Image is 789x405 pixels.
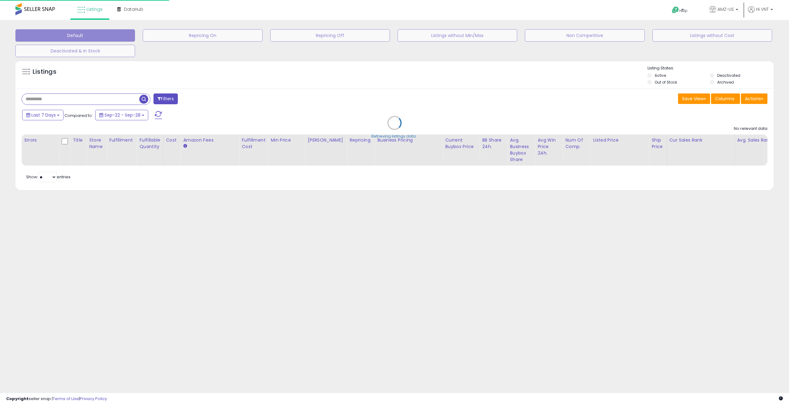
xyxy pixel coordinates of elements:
a: Help [667,2,700,20]
span: Hi VNT [756,6,769,12]
span: DataHub [124,6,143,12]
div: Retrieving listings data.. [371,134,418,139]
button: Listings without Min/Max [398,29,517,42]
span: Help [679,8,688,13]
button: Listings without Cost [652,29,772,42]
button: Repricing On [143,29,262,42]
button: Deactivated & In Stock [15,45,135,57]
a: Hi VNT [748,6,773,20]
span: AMZ-US [717,6,734,12]
button: Default [15,29,135,42]
span: Listings [87,6,103,12]
button: Non Competitive [525,29,644,42]
button: Repricing Off [270,29,390,42]
i: Get Help [672,6,679,14]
